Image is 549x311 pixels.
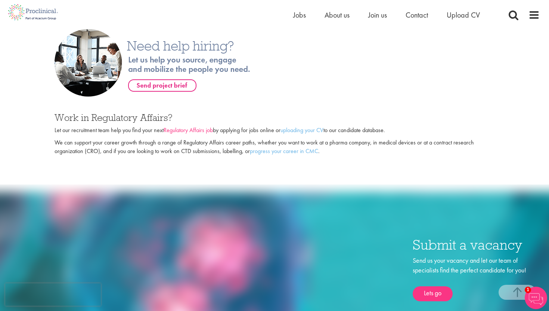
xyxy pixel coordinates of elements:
[413,238,540,252] h3: Submit a vacancy
[55,113,494,122] h3: Work in Regulatory Affairs?
[525,287,531,293] span: 1
[525,287,547,309] img: Chatbot
[406,10,428,20] a: Contact
[325,10,350,20] a: About us
[55,138,494,156] p: We can support your career growth through a range of Regulatory Affairs career paths, whether you...
[164,126,213,134] a: Regulatory Affairs job
[280,126,323,134] a: uploading your CV
[293,10,306,20] a: Jobs
[413,256,540,301] div: Send us your vacancy and let our team of specialists find the perfect candidate for you!
[250,147,318,155] a: progress your career in CMC
[5,283,101,306] iframe: reCAPTCHA
[413,286,453,301] a: Lets go
[55,126,494,135] p: Let our recruitment team help you find your next by applying for jobs online or to our candidate ...
[447,10,480,20] a: Upload CV
[368,10,387,20] a: Join us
